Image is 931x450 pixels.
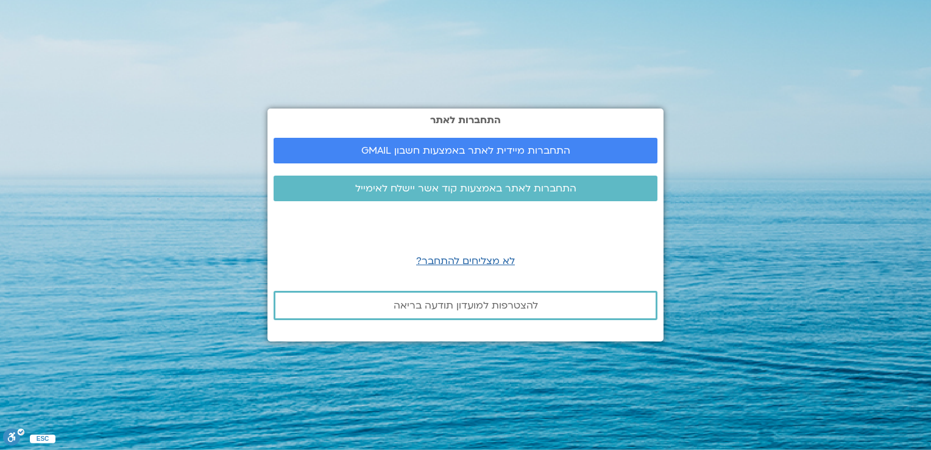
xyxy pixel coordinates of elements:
[274,115,657,126] h2: התחברות לאתר
[361,145,570,156] span: התחברות מיידית לאתר באמצעות חשבון GMAIL
[394,300,538,311] span: להצטרפות למועדון תודעה בריאה
[416,254,515,268] a: לא מצליחים להתחבר?
[274,291,657,320] a: להצטרפות למועדון תודעה בריאה
[355,183,576,194] span: התחברות לאתר באמצעות קוד אשר יישלח לאימייל
[274,176,657,201] a: התחברות לאתר באמצעות קוד אשר יישלח לאימייל
[274,138,657,163] a: התחברות מיידית לאתר באמצעות חשבון GMAIL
